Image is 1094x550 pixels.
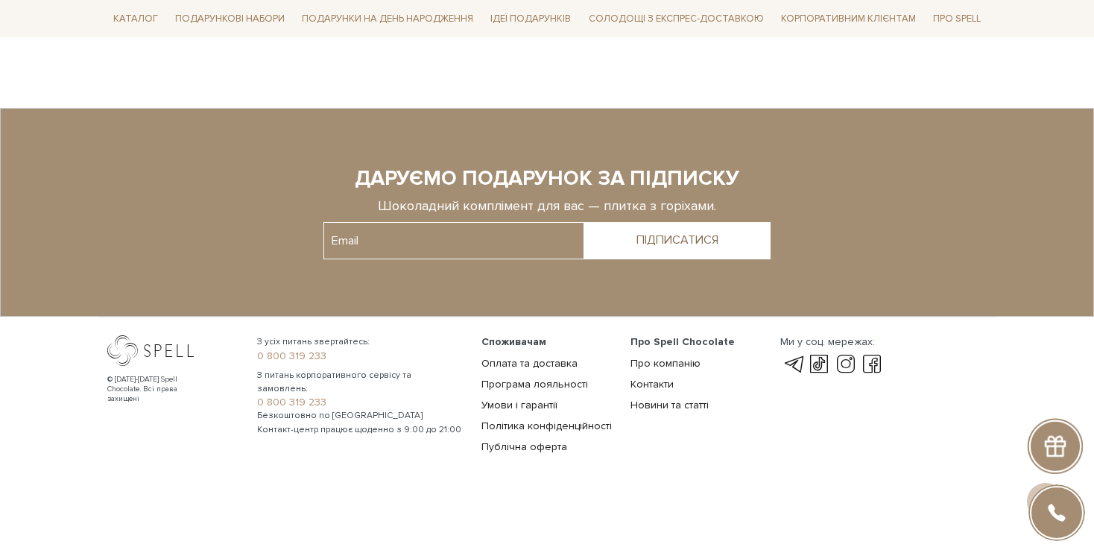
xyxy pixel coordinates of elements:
div: Ми у соц. мережах: [780,335,885,349]
span: Безкоштовно по [GEOGRAPHIC_DATA] [257,409,464,423]
a: Оплата та доставка [481,357,578,370]
span: Про Spell [927,7,987,31]
a: 0 800 319 233 [257,350,464,363]
a: Умови і гарантії [481,399,557,411]
div: © [DATE]-[DATE] Spell Chocolate. Всі права захищені [107,375,208,404]
a: Публічна оферта [481,440,567,453]
span: Контакт-центр працює щоденно з 9:00 до 21:00 [257,423,464,437]
a: Програма лояльності [481,378,588,391]
span: Про Spell Chocolate [630,335,735,348]
a: tik-tok [806,355,832,373]
a: Солодощі з експрес-доставкою [583,6,770,31]
a: Контакти [630,378,674,391]
a: Корпоративним клієнтам [775,6,922,31]
a: Політика конфіденційності [481,420,612,432]
span: Подарункові набори [169,7,291,31]
a: Про компанію [630,357,701,370]
span: З усіх питань звертайтесь: [257,335,464,349]
span: Подарунки на День народження [296,7,479,31]
span: З питань корпоративного сервісу та замовлень: [257,369,464,396]
span: Ідеї подарунків [484,7,577,31]
a: 0 800 319 233 [257,396,464,409]
a: instagram [833,355,859,373]
a: telegram [780,355,806,373]
span: Каталог [107,7,164,31]
span: Споживачам [481,335,546,348]
a: Новини та статті [630,399,709,411]
a: facebook [859,355,885,373]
